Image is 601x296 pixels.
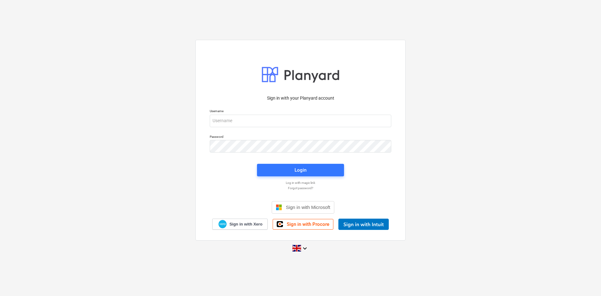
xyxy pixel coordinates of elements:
[207,186,394,190] a: Forgot password?
[210,109,391,114] p: Username
[276,204,282,210] img: Microsoft logo
[210,115,391,127] input: Username
[229,221,262,227] span: Sign in with Xero
[301,245,309,252] i: keyboard_arrow_down
[212,219,268,230] a: Sign in with Xero
[207,181,394,185] a: Log in with magic link
[273,219,333,230] a: Sign in with Procore
[295,166,306,174] div: Login
[210,135,391,140] p: Password
[257,164,344,176] button: Login
[287,221,329,227] span: Sign in with Procore
[286,205,330,210] span: Sign in with Microsoft
[210,95,391,101] p: Sign in with your Planyard account
[218,220,227,228] img: Xero logo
